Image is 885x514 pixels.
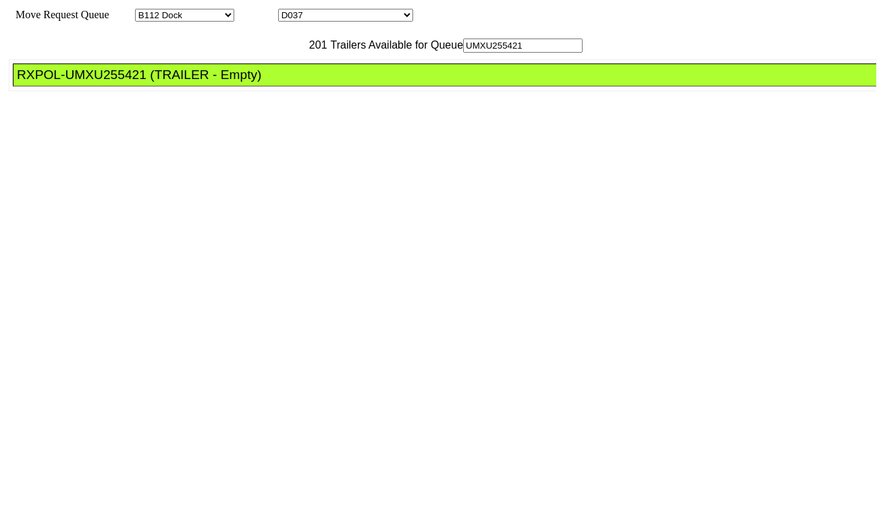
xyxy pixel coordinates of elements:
[463,38,583,53] input: Filter Available Trailers
[302,39,327,51] span: 201
[17,68,884,82] div: RXPOL-UMXU255421 (TRAILER - Empty)
[9,9,109,20] span: Move Request Queue
[237,9,275,20] span: Location
[327,39,464,51] span: Trailers Available for Queue
[111,9,132,20] span: Area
